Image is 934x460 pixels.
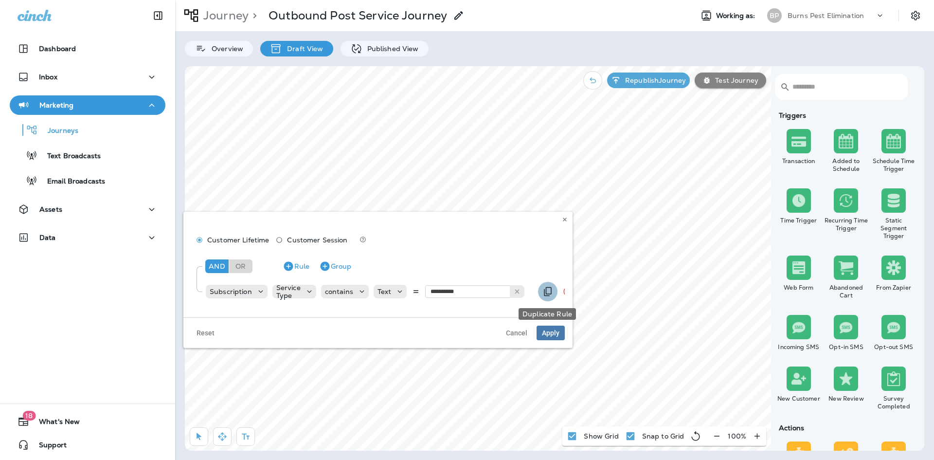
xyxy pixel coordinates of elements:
[777,157,821,165] div: Transaction
[10,170,165,191] button: Email Broadcasts
[144,6,172,25] button: Collapse Sidebar
[10,39,165,58] button: Dashboard
[29,418,80,429] span: What's New
[269,8,447,23] p: Outbound Post Service Journey
[10,145,165,166] button: Text Broadcasts
[558,282,578,301] button: Remove Rule
[825,217,868,232] div: Recurring Time Trigger
[10,435,165,455] button: Support
[39,73,57,81] p: Inbox
[777,217,821,224] div: Time Trigger
[362,45,419,53] p: Published View
[642,432,684,440] p: Snap to Grid
[716,12,757,20] span: Working as:
[10,67,165,87] button: Inbox
[210,288,252,295] p: Subscription
[767,8,782,23] div: BP
[825,395,868,403] div: New Review
[825,343,868,351] div: Opt-in SMS
[37,177,105,186] p: Email Broadcasts
[825,284,868,299] div: Abandoned Cart
[10,95,165,115] button: Marketing
[542,330,559,336] span: Apply
[775,424,917,432] div: Actions
[777,284,821,292] div: Web Form
[29,441,67,453] span: Support
[775,111,917,119] div: Triggers
[38,127,78,136] p: Journeys
[10,228,165,247] button: Data
[695,73,766,88] button: Test Journey
[538,282,557,301] button: Duplicate Rule
[39,101,73,109] p: Marketing
[279,258,313,274] button: Rule
[872,284,916,292] div: From Zapier
[377,288,392,295] p: Text
[907,7,924,24] button: Settings
[711,76,758,84] p: Test Journey
[519,308,576,320] div: Duplicate Rule
[39,205,62,213] p: Assets
[325,288,353,295] p: contains
[229,259,252,273] div: Or
[788,12,864,19] p: Burns Pest Elimination
[825,157,868,173] div: Added to Schedule
[872,217,916,240] div: Static Segment Trigger
[872,395,916,410] div: Survey Completed
[607,73,690,88] button: RepublishJourney
[621,76,686,84] p: Republish Journey
[207,45,243,53] p: Overview
[207,236,269,244] span: Customer Lifetime
[191,326,220,340] button: Reset
[501,326,533,340] button: Cancel
[506,330,527,336] span: Cancel
[777,343,821,351] div: Incoming SMS
[197,330,215,336] span: Reset
[10,120,165,140] button: Journeys
[199,8,249,23] p: Journey
[777,395,821,403] div: New Customer
[205,259,229,273] div: And
[315,258,355,274] button: Group
[282,45,323,53] p: Draft View
[872,343,916,351] div: Opt-out SMS
[872,157,916,173] div: Schedule Time Trigger
[287,236,347,244] span: Customer Session
[537,326,565,340] button: Apply
[276,284,301,299] p: Service Type
[10,412,165,431] button: 18What's New
[39,234,56,241] p: Data
[728,432,746,440] p: 100 %
[10,200,165,219] button: Assets
[39,45,76,53] p: Dashboard
[584,432,618,440] p: Show Grid
[249,8,257,23] p: >
[37,152,101,161] p: Text Broadcasts
[22,411,36,421] span: 18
